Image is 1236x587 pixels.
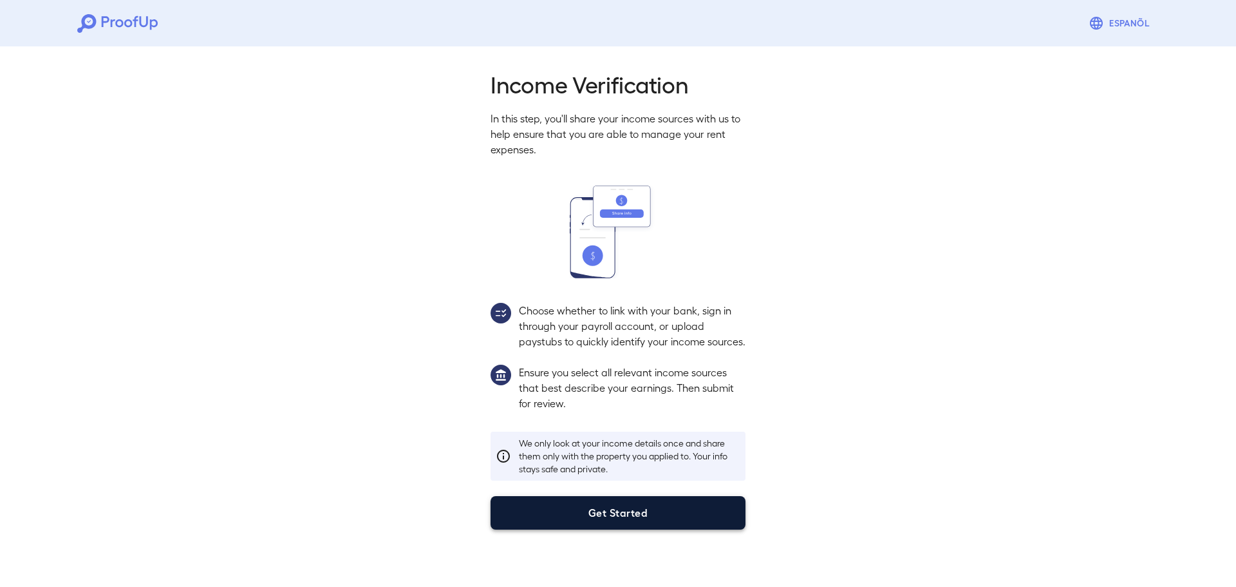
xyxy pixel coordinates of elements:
[491,111,745,157] p: In this step, you'll share your income sources with us to help ensure that you are able to manage...
[491,496,745,530] button: Get Started
[519,365,745,411] p: Ensure you select all relevant income sources that best describe your earnings. Then submit for r...
[491,70,745,98] h2: Income Verification
[1083,10,1159,36] button: Espanõl
[519,303,745,349] p: Choose whether to link with your bank, sign in through your payroll account, or upload paystubs t...
[491,303,511,323] img: group2.svg
[519,437,740,476] p: We only look at your income details once and share them only with the property you applied to. Yo...
[570,186,666,278] img: transfer_money.svg
[491,365,511,385] img: group1.svg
